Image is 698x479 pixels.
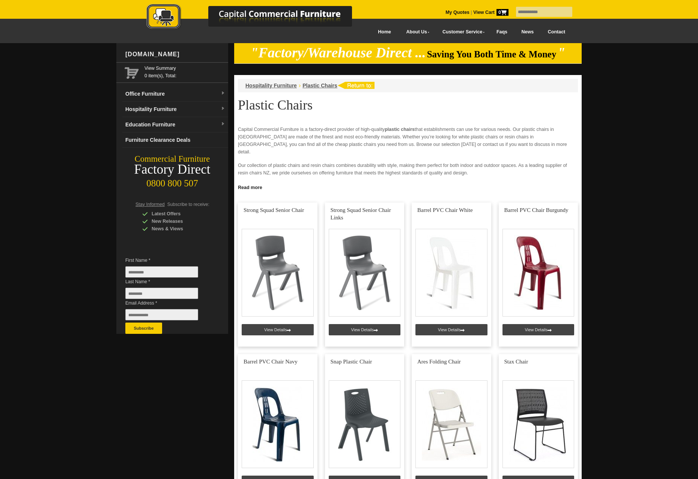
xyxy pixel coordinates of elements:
h1: Plastic Chairs [238,98,578,112]
strong: View Cart [473,10,508,15]
li: › [299,82,301,89]
span: Saving You Both Time & Money [427,49,557,59]
img: return to [337,82,375,89]
div: News & Views [142,225,214,233]
a: Customer Service [434,24,489,41]
a: Office Furnituredropdown [122,86,228,102]
div: [DOMAIN_NAME] [122,43,228,66]
a: Capital Commercial Furniture Logo [126,4,388,33]
input: Last Name * [125,288,198,299]
input: Email Address * [125,309,198,320]
span: 0 [496,9,508,16]
span: Subscribe to receive: [167,202,209,207]
a: News [514,24,541,41]
div: 0800 800 507 [116,174,228,189]
div: Latest Offers [142,210,214,218]
a: View Cart0 [472,10,508,15]
img: dropdown [221,122,225,126]
a: Click to read more [234,182,582,191]
a: Hospitality Furniture [245,83,297,89]
button: Subscribe [125,323,162,334]
span: Stay Informed [135,202,165,207]
span: Last Name * [125,278,209,285]
input: First Name * [125,266,198,278]
a: Education Furnituredropdown [122,117,228,132]
div: New Releases [142,218,214,225]
div: Commercial Furniture [116,154,228,164]
a: Contact [541,24,572,41]
em: "Factory/Warehouse Direct ... [251,45,426,60]
a: Faqs [489,24,514,41]
a: My Quotes [445,10,469,15]
img: Capital Commercial Furniture Logo [126,4,388,31]
img: dropdown [221,91,225,96]
a: Hospitality Furnituredropdown [122,102,228,117]
strong: plastic chairs [385,127,415,132]
span: Email Address * [125,299,209,307]
p: Our collection of plastic chairs and resin chairs combines durability with style, making them per... [238,162,578,177]
a: Furniture Clearance Deals [122,132,228,148]
span: 0 item(s), Total: [144,65,225,78]
a: View Summary [144,65,225,72]
p: Capital Commercial Furniture is a factory-direct provider of high-quality that establishments can... [238,126,578,156]
span: First Name * [125,257,209,264]
a: About Us [398,24,434,41]
div: Factory Direct [116,164,228,175]
a: Plastic Chairs [302,83,337,89]
img: dropdown [221,107,225,111]
em: " [558,45,566,60]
